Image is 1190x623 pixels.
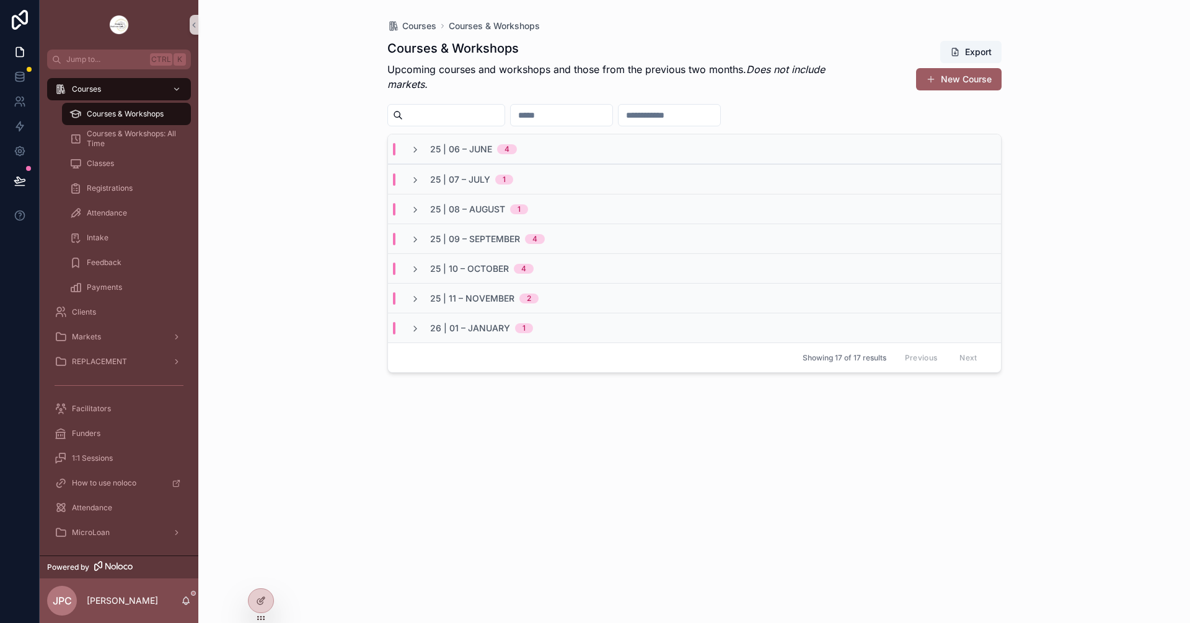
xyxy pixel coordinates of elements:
img: App logo [109,15,129,35]
button: Export [940,41,1002,63]
a: Markets [47,326,191,348]
a: Facilitators [47,398,191,420]
a: Courses & Workshops: All Time [62,128,191,150]
em: Does not include markets. [387,63,825,90]
a: Courses & Workshops [449,20,540,32]
span: Attendance [72,503,112,513]
div: scrollable content [40,69,198,555]
span: 1:1 Sessions [72,453,113,463]
a: Funders [47,422,191,445]
a: Intake [62,227,191,249]
span: Classes [87,159,114,168]
a: Courses & Workshops [62,103,191,125]
button: Jump to...CtrlK [47,50,191,69]
span: Intake [87,233,108,243]
div: 1 [522,323,526,333]
span: 25 | 06 – June [430,143,492,155]
span: K [175,54,185,64]
a: 1:1 Sessions [47,447,191,469]
button: New Course [916,68,1002,90]
a: Payments [62,276,191,298]
p: Upcoming courses and workshops and those from the previous two months. [387,62,847,92]
span: MicroLoan [72,528,110,538]
span: Facilitators [72,404,111,414]
a: How to use noloco [47,472,191,494]
span: Courses [402,20,436,32]
span: 25 | 09 – September [430,233,520,245]
a: Attendance [47,497,191,519]
span: REPLACEMENT [72,357,127,367]
span: Payments [87,282,122,292]
span: Clients [72,307,96,317]
span: Courses & Workshops [87,109,164,119]
a: Powered by [40,555,198,578]
a: MicroLoan [47,521,191,544]
span: Feedback [87,258,121,268]
a: Clients [47,301,191,323]
a: REPLACEMENT [47,351,191,373]
span: Attendance [87,208,127,218]
span: Ctrl [150,53,172,66]
a: Courses [387,20,436,32]
span: 25 | 10 – October [430,263,509,275]
div: 1 [503,175,506,185]
span: 25 | 08 – August [430,203,505,216]
div: 4 [505,144,509,154]
a: Feedback [62,251,191,274]
span: Jump to... [66,54,145,64]
span: How to use noloco [72,478,136,488]
span: Markets [72,332,101,342]
span: Funders [72,429,100,438]
a: Classes [62,152,191,175]
span: 26 | 01 – January [430,322,510,334]
span: Powered by [47,562,89,572]
span: Courses [72,84,101,94]
span: JPC [53,593,72,608]
p: [PERSON_NAME] [87,595,158,607]
span: Courses & Workshops: All Time [87,129,178,149]
a: Registrations [62,177,191,199]
span: 25 | 11 – November [430,292,514,305]
div: 4 [521,264,526,274]
a: Attendance [62,202,191,224]
span: 25 | 07 – July [430,173,490,186]
h1: Courses & Workshops [387,40,847,57]
span: Registrations [87,183,133,193]
div: 2 [527,294,531,303]
a: Courses [47,78,191,100]
div: 4 [532,234,537,244]
span: Showing 17 of 17 results [803,353,886,363]
div: 1 [518,204,521,214]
